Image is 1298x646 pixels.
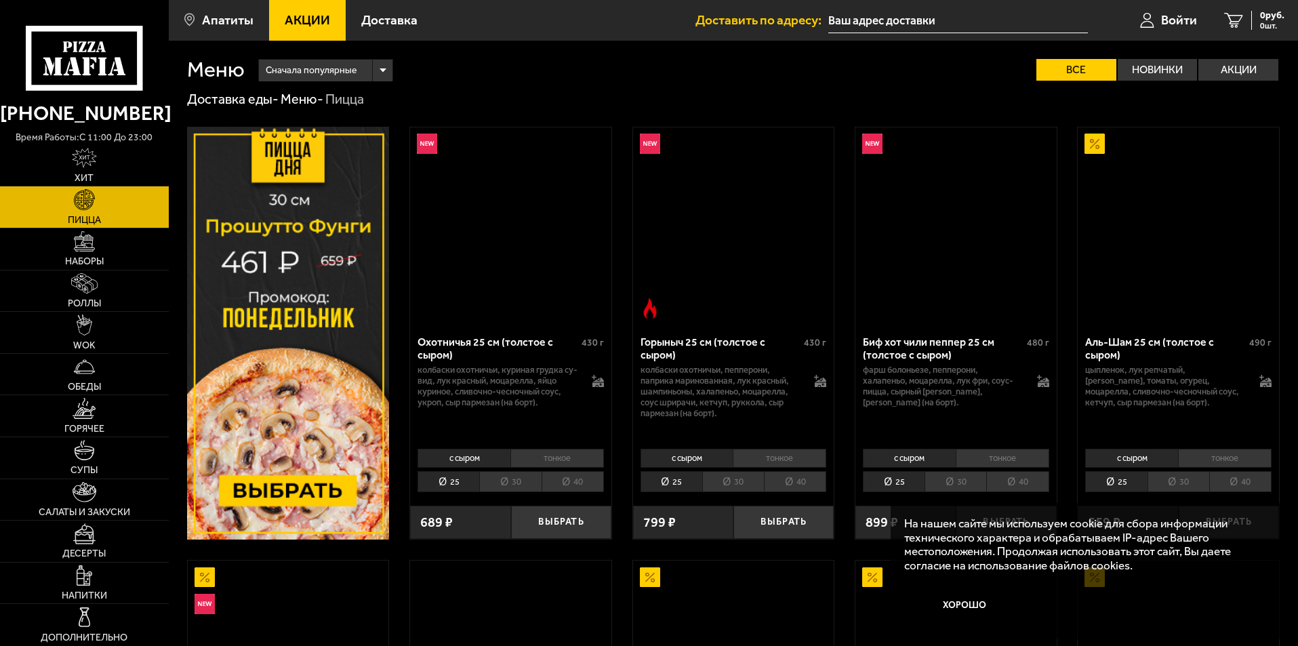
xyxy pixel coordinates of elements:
label: Все [1036,59,1116,81]
li: тонкое [510,449,604,468]
a: Меню- [281,91,323,107]
div: Горыныч 25 см (толстое с сыром) [641,336,801,361]
button: Выбрать [511,506,611,539]
span: 430 г [582,337,604,348]
li: с сыром [1085,449,1178,468]
div: Аль-Шам 25 см (толстое с сыром) [1085,336,1246,361]
span: Доставить по адресу: [695,14,828,26]
img: Акционный [640,567,660,588]
span: Супы [70,466,98,475]
a: Доставка еды- [187,91,279,107]
div: Пицца [325,91,364,108]
p: колбаски Охотничьи, пепперони, паприка маринованная, лук красный, шампиньоны, халапеньо, моцарелл... [641,365,801,419]
span: WOK [73,341,96,350]
label: Новинки [1118,59,1198,81]
span: 899 ₽ [866,516,898,529]
p: колбаски охотничьи, куриная грудка су-вид, лук красный, моцарелла, яйцо куриное, сливочно-чесночн... [418,365,578,408]
img: Новинка [640,134,660,154]
a: НовинкаОстрое блюдоГорыныч 25 см (толстое с сыром) [633,127,834,325]
li: 25 [418,471,479,492]
span: Хит [75,174,94,183]
div: Охотничья 25 см (толстое с сыром) [418,336,578,361]
span: 490 г [1249,337,1272,348]
p: На нашем сайте мы используем cookie для сбора информации технического характера и обрабатываем IP... [904,517,1259,573]
label: Акции [1198,59,1278,81]
li: 30 [702,471,764,492]
span: Горячее [64,424,104,434]
span: Доставка [361,14,418,26]
li: с сыром [641,449,733,468]
h1: Меню [187,59,245,81]
li: 25 [641,471,702,492]
img: Акционный [1084,134,1105,154]
a: АкционныйАль-Шам 25 см (толстое с сыром) [1078,127,1279,325]
p: цыпленок, лук репчатый, [PERSON_NAME], томаты, огурец, моцарелла, сливочно-чесночный соус, кетчуп... [1085,365,1246,408]
img: Новинка [862,134,883,154]
span: 0 руб. [1260,11,1284,20]
li: тонкое [733,449,826,468]
img: Острое блюдо [640,298,660,319]
span: Апатиты [202,14,253,26]
img: Новинка [195,594,215,614]
span: Напитки [62,591,107,601]
div: Биф хот чили пеппер 25 см (толстое с сыром) [863,336,1023,361]
span: 480 г [1027,337,1049,348]
a: НовинкаОхотничья 25 см (толстое с сыром) [410,127,611,325]
li: тонкое [1178,449,1272,468]
span: Салаты и закуски [39,508,130,517]
li: с сыром [863,449,956,468]
li: 25 [863,471,925,492]
button: Хорошо [904,586,1026,626]
span: Наборы [65,257,104,266]
p: фарш болоньезе, пепперони, халапеньо, моцарелла, лук фри, соус-пицца, сырный [PERSON_NAME], [PERS... [863,365,1023,408]
li: 25 [1085,471,1147,492]
li: 40 [764,471,826,492]
span: Десерты [62,549,106,559]
li: с сыром [418,449,510,468]
li: тонкое [956,449,1049,468]
button: Выбрать [733,506,834,539]
span: Обеды [68,382,101,392]
span: 430 г [804,337,826,348]
img: Новинка [417,134,437,154]
li: 40 [986,471,1049,492]
span: 0 шт. [1260,22,1284,30]
img: Акционный [195,567,215,588]
span: Дополнительно [41,633,127,643]
li: 30 [925,471,986,492]
li: 30 [479,471,541,492]
span: Пицца [68,216,101,225]
span: Сначала популярные [266,58,357,83]
a: НовинкаБиф хот чили пеппер 25 см (толстое с сыром) [855,127,1057,325]
span: Роллы [68,299,101,308]
img: Акционный [862,567,883,588]
span: Войти [1161,14,1197,26]
li: 40 [1209,471,1272,492]
input: Ваш адрес доставки [828,8,1088,33]
span: Акции [285,14,330,26]
li: 40 [542,471,604,492]
li: 30 [1148,471,1209,492]
span: 689 ₽ [420,516,453,529]
span: 799 ₽ [643,516,676,529]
